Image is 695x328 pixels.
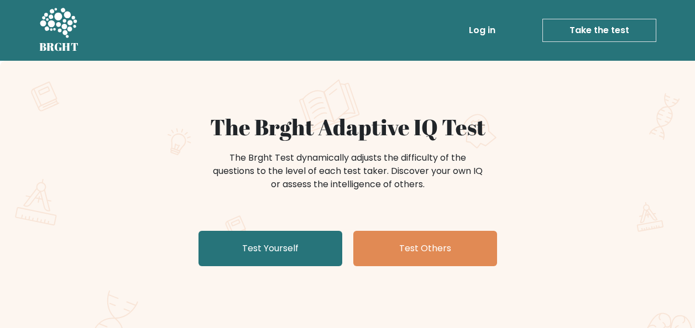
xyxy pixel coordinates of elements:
div: The Brght Test dynamically adjusts the difficulty of the questions to the level of each test take... [210,151,486,191]
h1: The Brght Adaptive IQ Test [78,114,618,140]
a: Test Yourself [198,231,342,266]
a: BRGHT [39,4,79,56]
a: Take the test [542,19,656,42]
a: Test Others [353,231,497,266]
a: Log in [464,19,500,41]
h5: BRGHT [39,40,79,54]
